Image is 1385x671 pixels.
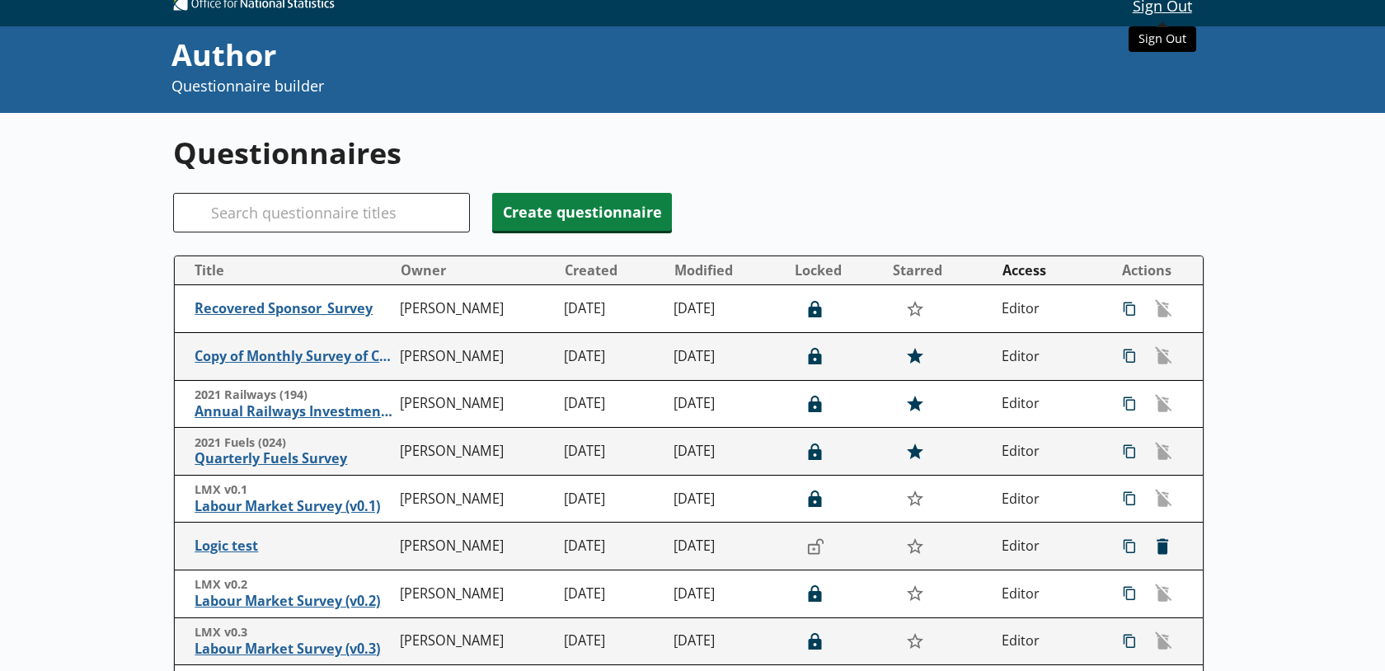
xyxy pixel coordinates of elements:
button: Lock [799,627,832,655]
td: [DATE] [667,285,787,333]
td: [DATE] [667,523,787,570]
button: Lock [799,533,832,561]
span: Labour Market Survey (v0.1) [195,498,392,515]
td: Editor [995,333,1105,381]
h1: Questionnaires [173,133,1204,173]
td: [DATE] [557,570,667,618]
td: [DATE] [667,475,787,523]
td: [PERSON_NAME] [393,617,557,665]
td: Editor [995,428,1105,476]
button: Access [996,257,1104,284]
button: Star [897,388,932,420]
button: Star [897,483,932,514]
span: LMX v0.1 [195,482,392,498]
span: Annual Railways Investment Survey [195,403,392,420]
td: [DATE] [557,285,667,333]
button: Lock [799,342,832,370]
span: Labour Market Survey (v0.2) [195,593,392,610]
button: Lock [799,579,832,608]
button: Star [897,293,932,325]
td: [PERSON_NAME] [393,570,557,618]
button: Locked [788,257,885,284]
span: LMX v0.3 [195,625,392,640]
span: Quarterly Fuels Survey [195,450,392,467]
td: [DATE] [557,617,667,665]
td: [DATE] [667,333,787,381]
td: [PERSON_NAME] [393,523,557,570]
td: Editor [995,617,1105,665]
button: Title [181,257,392,284]
button: Lock [799,485,832,513]
button: Star [897,578,932,609]
button: Star [897,626,932,657]
td: [PERSON_NAME] [393,428,557,476]
td: [DATE] [557,333,667,381]
th: Actions [1105,256,1203,285]
td: Editor [995,285,1105,333]
button: Owner [394,257,556,284]
span: Labour Market Survey (v0.3) [195,640,392,658]
td: [DATE] [557,475,667,523]
button: Star [897,531,932,562]
td: Editor [995,380,1105,428]
span: 2021 Fuels (024) [195,435,392,451]
button: Lock [799,295,832,323]
span: Recovered Sponsor_Survey [195,300,392,317]
button: Modified [668,257,786,284]
div: Author [171,35,929,76]
td: Editor [995,523,1105,570]
span: Logic test [195,537,392,555]
button: Lock [799,390,832,418]
td: [DATE] [667,570,787,618]
td: [DATE] [557,428,667,476]
button: Star [897,435,932,467]
td: Editor [995,475,1105,523]
button: Star [897,340,932,372]
button: Create questionnaire [492,193,672,231]
td: [DATE] [667,428,787,476]
td: [DATE] [557,380,667,428]
td: [PERSON_NAME] [393,333,557,381]
td: [DATE] [557,523,667,570]
td: [PERSON_NAME] [393,285,557,333]
button: Starred [886,257,994,284]
span: LMX v0.2 [195,577,392,593]
td: Editor [995,570,1105,618]
button: Lock [799,438,832,466]
td: [PERSON_NAME] [393,380,557,428]
button: Created [558,257,666,284]
td: [DATE] [667,380,787,428]
span: 2021 Railways (194) [195,387,392,403]
input: Search questionnaire titles [173,193,470,232]
td: [PERSON_NAME] [393,475,557,523]
p: Questionnaire builder [171,76,929,96]
span: Copy of Monthly Survey of Consumer Credit Grantors [195,348,392,365]
td: [DATE] [667,617,787,665]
